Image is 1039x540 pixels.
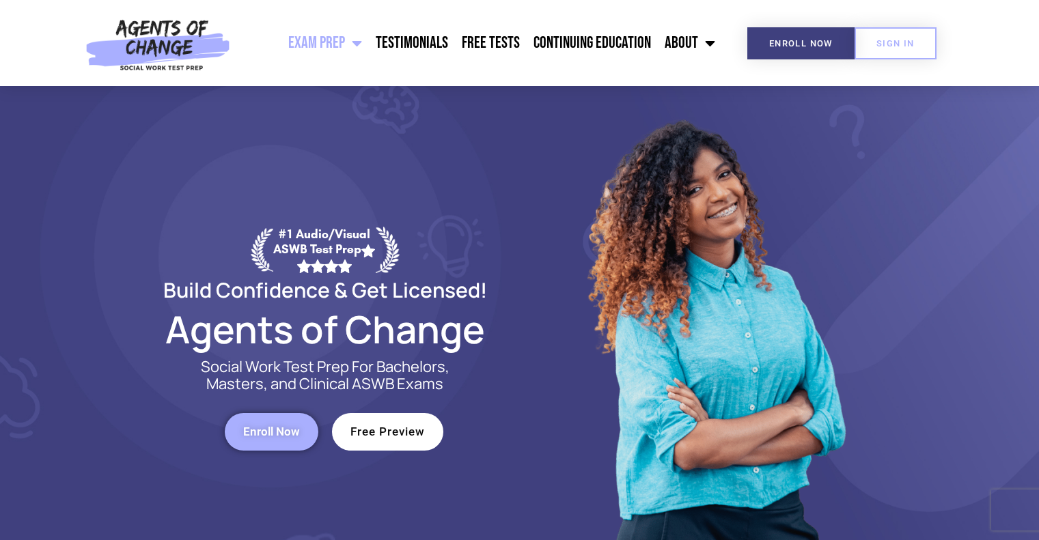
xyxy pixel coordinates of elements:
a: Continuing Education [527,26,658,60]
h2: Agents of Change [130,313,520,345]
a: About [658,26,722,60]
a: Free Preview [332,413,443,451]
a: Enroll Now [747,27,855,59]
a: Enroll Now [225,413,318,451]
h2: Build Confidence & Get Licensed! [130,280,520,300]
div: #1 Audio/Visual ASWB Test Prep [273,227,376,272]
span: SIGN IN [876,39,915,48]
a: Exam Prep [281,26,369,60]
span: Enroll Now [243,426,300,438]
span: Free Preview [350,426,425,438]
nav: Menu [237,26,722,60]
a: Testimonials [369,26,455,60]
a: Free Tests [455,26,527,60]
p: Social Work Test Prep For Bachelors, Masters, and Clinical ASWB Exams [185,358,465,393]
a: SIGN IN [855,27,937,59]
span: Enroll Now [769,39,833,48]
